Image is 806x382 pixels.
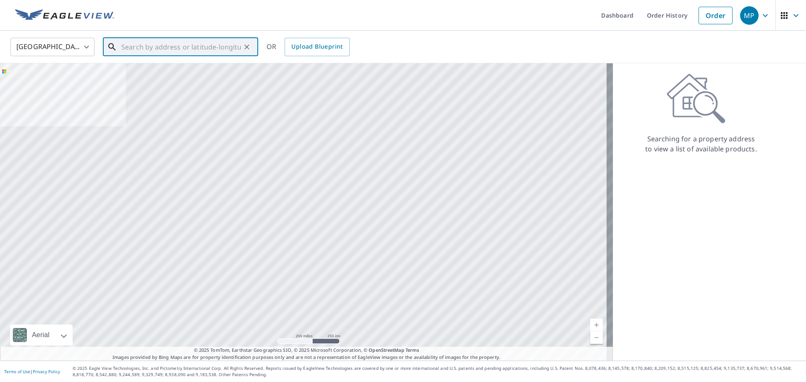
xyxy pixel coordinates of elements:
[369,347,404,353] a: OpenStreetMap
[740,6,759,25] div: MP
[267,38,350,56] div: OR
[29,325,52,346] div: Aerial
[241,41,253,53] button: Clear
[645,134,757,154] p: Searching for a property address to view a list of available products.
[406,347,419,353] a: Terms
[10,325,73,346] div: Aerial
[4,369,30,374] a: Terms of Use
[73,365,802,378] p: © 2025 Eagle View Technologies, Inc. and Pictometry International Corp. All Rights Reserved. Repo...
[590,331,603,344] a: Current Level 5, Zoom Out
[10,35,94,59] div: [GEOGRAPHIC_DATA]
[194,347,419,354] span: © 2025 TomTom, Earthstar Geographics SIO, © 2025 Microsoft Corporation, ©
[33,369,60,374] a: Privacy Policy
[4,369,60,374] p: |
[590,319,603,331] a: Current Level 5, Zoom In
[15,9,114,22] img: EV Logo
[699,7,733,24] a: Order
[291,42,343,52] span: Upload Blueprint
[285,38,349,56] a: Upload Blueprint
[121,35,241,59] input: Search by address or latitude-longitude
